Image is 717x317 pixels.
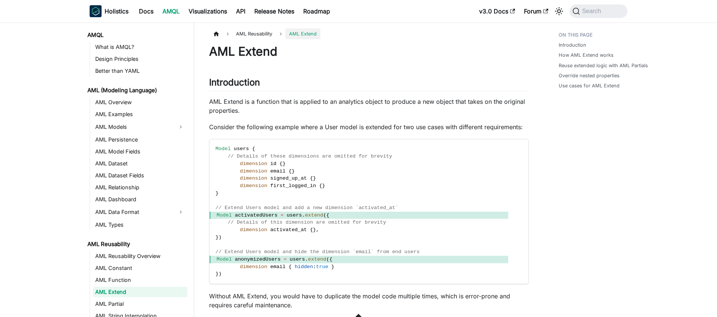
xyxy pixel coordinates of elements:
a: Reuse extended logic with AML Partials [559,62,648,69]
span: // Extend Users model and add a new dimension `activated_at` [215,205,398,211]
a: Better than YAML [93,66,187,76]
span: Model [217,212,232,218]
span: { [279,161,282,167]
span: AML Extend [285,28,320,39]
span: . [302,212,305,218]
span: { [289,264,292,270]
a: API [232,5,250,17]
span: { [310,175,313,181]
span: id [270,161,276,167]
span: dimension [240,183,267,189]
span: { [252,146,255,152]
a: AML Dataset Fields [93,170,187,181]
a: Home page [209,28,223,39]
h2: Introduction [209,77,529,91]
span: Model [215,146,231,152]
span: // Extend Users model and hide the dimension `email` from end users [215,249,420,255]
span: { [329,257,332,262]
span: users [287,212,302,218]
nav: Docs sidebar [82,22,194,317]
span: } [215,190,218,196]
a: AMQL [85,30,187,40]
span: , [316,227,319,233]
span: email [270,264,286,270]
p: AML Extend is a function that is applied to an analytics object to produce a new object that take... [209,97,529,115]
a: Visualizations [184,5,232,17]
span: dimension [240,264,267,270]
span: // Details of this dimension are omitted for brevity [228,220,386,225]
span: // Details of these dimensions are omitted for brevity [228,153,392,159]
p: Without AML Extend, you would have to duplicate the model code multiple times, which is error-pro... [209,292,529,310]
span: ( [323,212,326,218]
span: dimension [240,168,267,174]
span: . [305,257,308,262]
a: AML Reusability [85,239,187,249]
a: AML Dashboard [93,194,187,205]
a: Use cases for AML Extend [559,82,620,89]
a: Override nested properties [559,72,620,79]
p: Consider the following example where a User model is extended for two use cases with different re... [209,122,529,131]
span: Search [580,8,606,15]
span: } [313,227,316,233]
span: users [290,257,305,262]
span: Model [217,257,232,262]
h1: AML Extend [209,44,529,59]
a: Docs [134,5,158,17]
span: ) [218,234,221,240]
img: Holistics [90,5,102,17]
span: { [319,183,322,189]
span: dimension [240,227,267,233]
a: Release Notes [250,5,299,17]
span: = [284,257,287,262]
a: AML Models [93,121,174,133]
span: { [289,168,292,174]
a: AML Extend [93,287,187,297]
span: activatedUsers [235,212,277,218]
span: { [326,212,329,218]
a: AML Dataset [93,158,187,169]
nav: Breadcrumbs [209,28,529,39]
span: activated_at [270,227,307,233]
span: signed_up_at [270,175,307,181]
a: Design Principles [93,54,187,64]
a: AML Reusability Overview [93,251,187,261]
a: AML Data Format [93,206,174,218]
span: dimension [240,175,267,181]
a: AML Relationship [93,182,187,193]
span: } [215,234,218,240]
span: ) [218,271,221,277]
button: Expand sidebar category 'AML Data Format' [174,206,187,218]
span: dimension [240,161,267,167]
span: ( [326,257,329,262]
span: { [310,227,313,233]
button: Switch between dark and light mode (currently system mode) [553,5,565,17]
a: AML Persistence [93,134,187,145]
a: How AML Extend works [559,52,614,59]
span: } [283,161,286,167]
a: AML (Modeling Language) [85,85,187,96]
a: AML Types [93,220,187,230]
span: : [313,264,316,270]
a: AML Partial [93,299,187,309]
button: Expand sidebar category 'AML Models' [174,121,187,133]
a: AML Model Fields [93,146,187,157]
span: extend [305,212,323,218]
span: = [280,212,283,218]
span: true [316,264,328,270]
span: } [331,264,334,270]
a: AML Examples [93,109,187,119]
a: AMQL [158,5,184,17]
button: Search (Command+K) [569,4,627,18]
span: } [313,175,316,181]
span: anonymizedUsers [235,257,280,262]
span: hidden [295,264,313,270]
span: extend [308,257,326,262]
a: HolisticsHolisticsHolistics [90,5,128,17]
a: v3.0 Docs [475,5,519,17]
span: first_logged_in [270,183,316,189]
a: AML Function [93,275,187,285]
span: AML Reusability [232,28,276,39]
a: Introduction [559,41,586,49]
a: What is AMQL? [93,42,187,52]
span: } [215,271,218,277]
